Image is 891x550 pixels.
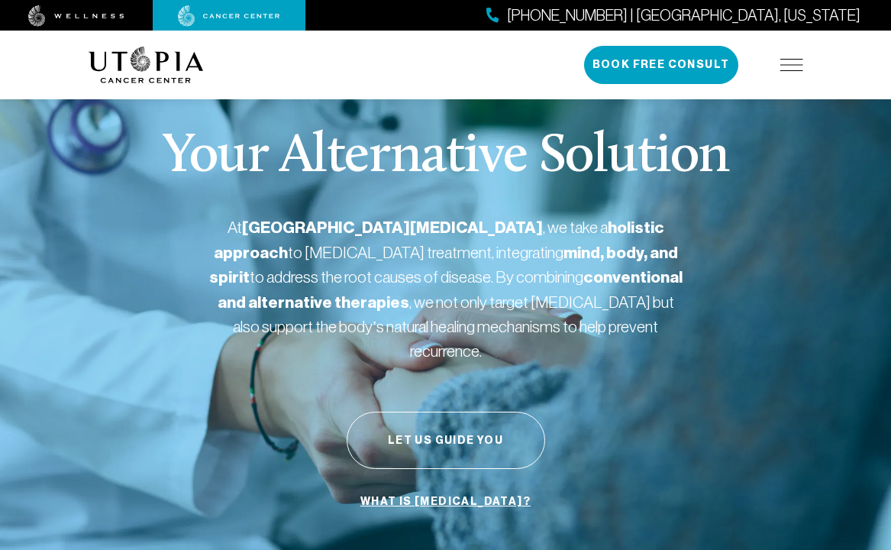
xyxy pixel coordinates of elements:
a: [PHONE_NUMBER] | [GEOGRAPHIC_DATA], [US_STATE] [486,5,860,27]
img: logo [89,47,204,83]
strong: conventional and alternative therapies [218,267,683,312]
img: wellness [28,5,124,27]
p: At , we take a to [MEDICAL_DATA] treatment, integrating to address the root causes of disease. By... [209,215,683,363]
img: cancer center [178,5,280,27]
strong: [GEOGRAPHIC_DATA][MEDICAL_DATA] [242,218,543,238]
img: icon-hamburger [780,59,803,71]
button: Let Us Guide You [347,412,545,469]
a: What is [MEDICAL_DATA]? [357,487,534,516]
p: Your Alternative Solution [162,130,729,185]
strong: holistic approach [214,218,664,263]
button: Book Free Consult [584,46,738,84]
span: [PHONE_NUMBER] | [GEOGRAPHIC_DATA], [US_STATE] [507,5,860,27]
